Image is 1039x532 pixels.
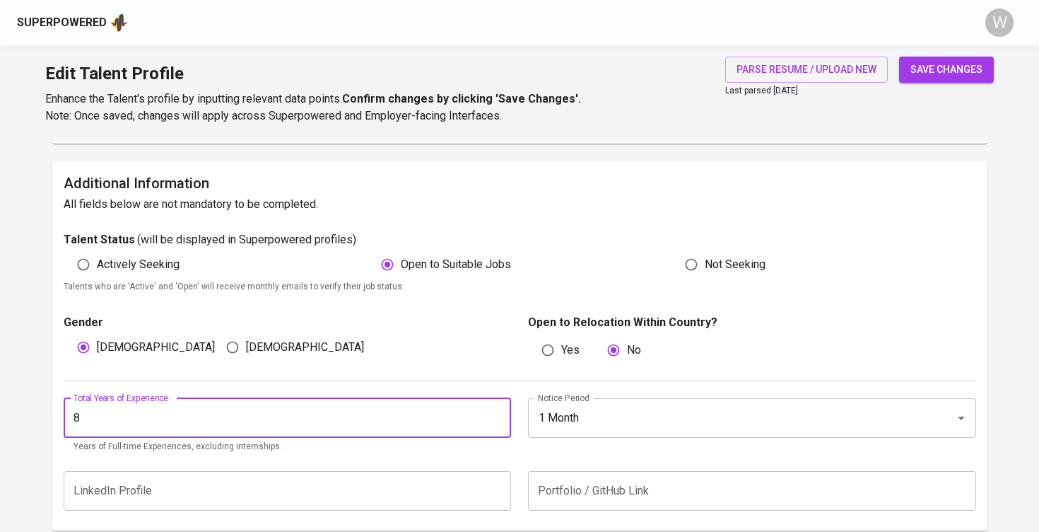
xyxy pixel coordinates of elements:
div: Superpowered [17,15,107,31]
p: Enhance the Talent's profile by inputting relevant data points. Note: Once saved, changes will ap... [45,91,581,125]
span: Actively Seeking [97,256,180,273]
span: [DEMOGRAPHIC_DATA] [97,339,215,356]
a: Superpoweredapp logo [17,12,129,33]
p: Years of Full-time Experiences, excluding internships. [74,440,502,454]
button: save changes [899,57,994,83]
h6: All fields below are not mandatory to be completed. [64,195,976,214]
b: Confirm changes by clicking 'Save Changes'. [342,92,581,105]
span: No [627,342,641,359]
span: Yes [561,342,580,359]
div: W [985,8,1014,37]
span: Not Seeking [705,256,765,273]
span: [DEMOGRAPHIC_DATA] [246,339,364,356]
h1: Edit Talent Profile [45,57,581,91]
span: Last parsed [DATE] [725,86,798,96]
p: Talents who are 'Active' and 'Open' will receive monthly emails to verify their job status. [64,280,976,294]
p: ( will be displayed in Superpowered profiles ) [137,231,356,248]
h6: Additional Information [64,172,976,195]
img: app logo [110,12,129,33]
span: save changes [910,61,982,79]
span: parse resume / upload new [736,61,876,79]
button: parse resume / upload new [725,57,888,83]
p: Open to Relocation Within Country? [528,314,976,331]
span: Open to Suitable Jobs [401,256,511,273]
p: Talent Status [64,231,135,248]
p: Gender [64,314,512,331]
button: Open [951,408,971,428]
